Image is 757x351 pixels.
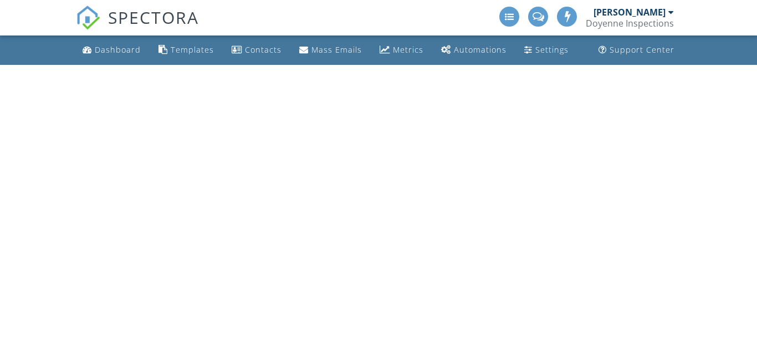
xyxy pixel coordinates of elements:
div: Contacts [245,44,282,55]
div: Settings [535,44,569,55]
div: Dashboard [95,44,141,55]
span: SPECTORA [108,6,199,29]
a: Support Center [594,40,679,60]
div: Templates [171,44,214,55]
a: Automations (Advanced) [437,40,511,60]
a: SPECTORA [76,15,199,38]
a: Settings [520,40,573,60]
div: Support Center [610,44,674,55]
a: Templates [154,40,218,60]
div: Automations [454,44,507,55]
a: Dashboard [78,40,145,60]
div: Metrics [393,44,423,55]
div: Mass Emails [311,44,362,55]
div: Doyenne Inspections [586,18,674,29]
a: Mass Emails [295,40,366,60]
div: [PERSON_NAME] [594,7,666,18]
a: Metrics [375,40,428,60]
a: Contacts [227,40,286,60]
img: The Best Home Inspection Software - Spectora [76,6,100,30]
